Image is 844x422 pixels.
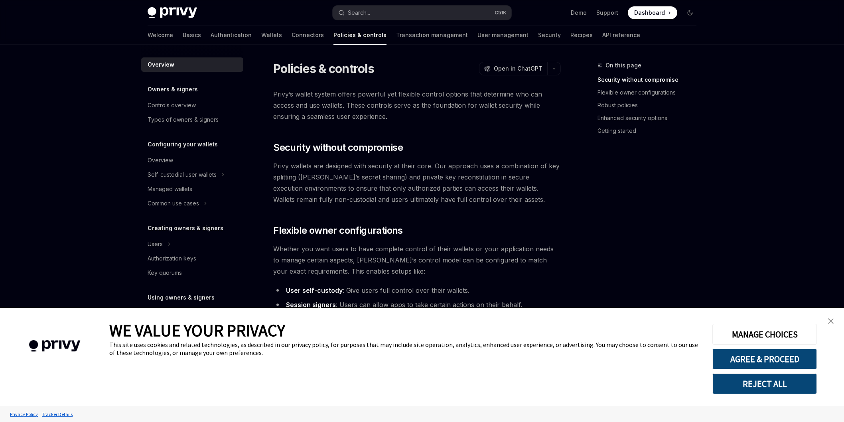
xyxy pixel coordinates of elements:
a: Overview [141,57,243,72]
span: Flexible owner configurations [273,224,403,237]
a: Support [596,9,618,17]
a: Flexible owner configurations [598,86,703,99]
a: API reference [602,26,640,45]
a: Authorization keys [141,251,243,266]
a: User management [477,26,528,45]
span: Privy’s wallet system offers powerful yet flexible control options that determine who can access ... [273,89,561,122]
a: Demo [571,9,587,17]
div: Managed wallets [148,184,192,194]
div: This site uses cookies and related technologies, as described in our privacy policy, for purposes... [109,341,700,357]
div: Overview [148,156,173,165]
strong: Session signers [286,301,336,309]
button: AGREE & PROCEED [712,349,817,369]
div: Self-custodial user wallets [148,170,217,179]
li: : Give users full control over their wallets. [273,285,561,296]
span: On this page [605,61,641,70]
div: Overview [148,60,174,69]
h1: Policies & controls [273,61,374,76]
button: Search...CtrlK [333,6,511,20]
h5: Configuring your wallets [148,140,218,149]
strong: User self-custody [286,286,343,294]
h5: Using owners & signers [148,293,215,302]
a: Connectors [292,26,324,45]
div: Search... [348,8,370,18]
span: Dashboard [634,9,665,17]
img: company logo [12,329,97,363]
span: Privy wallets are designed with security at their core. Our approach uses a combination of key sp... [273,160,561,205]
a: Enhanced security options [598,112,703,124]
a: Tracker Details [40,407,75,421]
a: Basics [183,26,201,45]
a: Wallets [261,26,282,45]
a: Dashboard [628,6,677,19]
span: Security without compromise [273,141,403,154]
a: Getting started [598,124,703,137]
div: Key quorums [148,268,182,278]
a: Privacy Policy [8,407,40,421]
a: close banner [823,313,839,329]
div: Controls overview [148,101,196,110]
span: Ctrl K [495,10,507,16]
a: Types of owners & signers [141,112,243,127]
div: Common use cases [148,199,199,208]
a: Robust policies [598,99,703,112]
button: REJECT ALL [712,373,817,394]
a: Key quorums [141,266,243,280]
span: WE VALUE YOUR PRIVACY [109,320,285,341]
img: close banner [828,318,834,324]
img: dark logo [148,7,197,18]
a: Recipes [570,26,593,45]
div: Types of owners & signers [148,115,219,124]
a: Policies & controls [333,26,387,45]
a: Transaction management [396,26,468,45]
a: Managed wallets [141,182,243,196]
div: Users [148,239,163,249]
li: : Users can allow apps to take certain actions on their behalf. [273,299,561,310]
button: Toggle dark mode [684,6,696,19]
a: Controls overview [141,98,243,112]
a: Authentication [211,26,252,45]
a: Overview [141,153,243,168]
span: Open in ChatGPT [494,65,542,73]
button: MANAGE CHOICES [712,324,817,345]
span: Whether you want users to have complete control of their wallets or your application needs to man... [273,243,561,277]
button: Open in ChatGPT [479,62,547,75]
a: Welcome [148,26,173,45]
a: Security [538,26,561,45]
div: Authorization keys [148,254,196,263]
a: Security without compromise [598,73,703,86]
a: Overview [141,306,243,321]
h5: Creating owners & signers [148,223,223,233]
h5: Owners & signers [148,85,198,94]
